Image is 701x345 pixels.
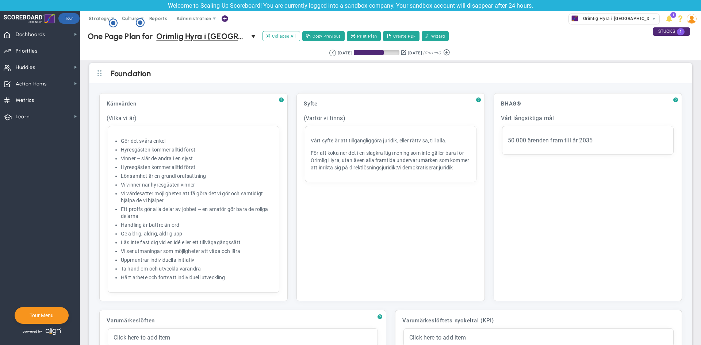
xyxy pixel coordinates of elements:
span: Culture [122,16,139,21]
li: Lönsamhet är en grundförutsättning [121,173,273,180]
div: click to edit [108,126,279,292]
li: Ett proffs gör alla delar av jobbet – en amatör gör bara de roliga delarna [121,206,273,220]
button: Wizard [422,31,449,41]
li: Vi vinner när hyresgästen vinner [121,181,273,188]
p: Vårt syfte är att tillgängliggöra juridik, eller rättvisa, till alla. [311,137,471,144]
li: Hårt arbete och fortsatt individuell utveckling [121,274,273,281]
span: Priorities [16,43,38,59]
span: Orimlig Hyra i [GEOGRAPHIC_DATA] AB (Sandbox) [579,14,691,23]
span: Action Items [16,76,47,92]
div: Kärnvärden [103,97,284,110]
div: BHAG® [498,97,678,110]
span: Metrics [16,93,34,108]
div: Period Progress: 66% Day 60 of 90 with 30 remaining. [354,50,399,55]
li: Handling är bättre än ord [121,222,273,229]
span: One Page Plan for [88,31,153,41]
li: Help & Frequently Asked Questions (FAQ) [675,11,686,26]
li: Vi ser utmaningar som möjligheter att växa och lära [121,248,273,255]
span: Vi demokratiserar juridik [397,165,453,170]
button: Tour Menu [27,312,56,319]
span: Dashboards [16,27,45,42]
div: [DATE] [408,50,422,56]
span: Click here to add item [114,334,171,341]
li: Gör det svåra enkel [121,138,273,145]
span: select [251,30,257,42]
div: click to edit [305,126,476,182]
li: Hyresgästen kommer alltid först [121,164,273,171]
li: Vi värdesätter möjligheten att få göra det vi gör och samtidigt hjälpa de vi hjälper [121,190,273,204]
img: 33671.Company.photo [570,14,579,23]
span: Click here to add item [409,334,466,341]
li: Uppmuntrar individuella initiativ [121,257,273,264]
div: STUCKS [653,27,690,36]
span: select [649,14,659,24]
h2: Foundation [111,69,683,80]
div: (Vilka vi är) [103,111,284,125]
span: Huddles [16,60,35,75]
div: Varumärkeslöften [103,314,382,327]
span: Learn [16,109,30,124]
span: (Current) [423,50,441,56]
span: 1 [677,28,685,35]
span: Strategy [89,16,110,21]
li: Ta hand om och utveckla varandra [121,265,273,272]
button: Copy Previous [302,31,345,41]
span: Collapse All [267,33,296,39]
li: Hyresgästen kommer alltid först [121,146,273,153]
button: Create PDF [383,31,420,41]
span: Reports [146,11,171,26]
div: Powered by Align [15,326,92,337]
img: 210650.Person.photo [687,14,697,24]
li: Announcements [663,11,675,26]
div: Varumärkeslöftets nyckeltal (KPI) [399,314,678,327]
span: Orimlig Hyra i [GEOGRAPHIC_DATA] AB (Sandbox) [156,30,248,43]
div: click to edit [502,126,673,154]
span: För att koka ner det i en slagkraftig mening som inte gäller bara för Orimlig Hyra, utan även all... [311,150,469,170]
button: Go to previous period [329,50,336,56]
li: Lås inte fast dig vid en idé eller ett tillvägagångssätt [121,239,273,246]
div: 50 000 ärenden fram till år 2035 [508,137,668,144]
div: (Varför vi finns) [300,111,481,125]
li: Vinner – slår de andra i en sjyst [121,155,273,162]
span: 1 [670,12,676,18]
li: Ge aldrig, aldrig, aldrig upp [121,230,273,237]
div: Vårt långsiktiga mål [498,111,678,125]
button: Collapse All [263,31,300,41]
button: Print Plan [347,31,381,41]
div: Syfte [300,97,481,110]
div: [DATE] [338,50,352,56]
span: Administration [176,16,211,21]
